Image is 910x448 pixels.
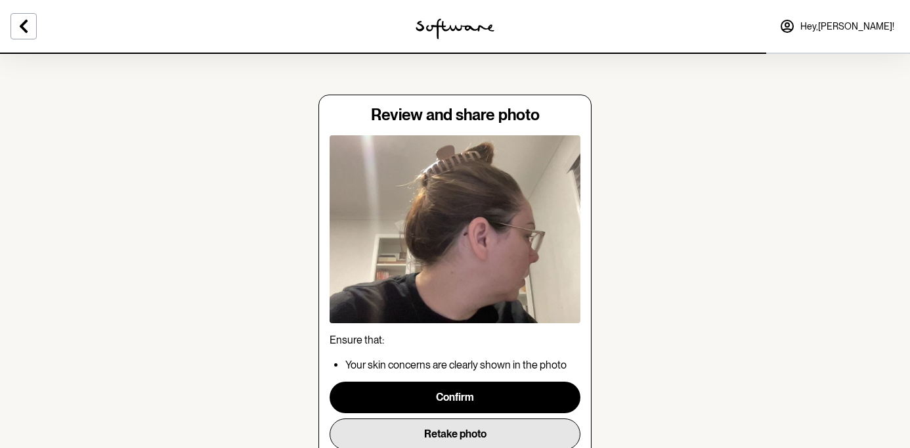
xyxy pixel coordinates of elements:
h4: Review and share photo [330,106,580,125]
button: Confirm [330,382,580,413]
p: Your skin concerns are clearly shown in the photo [345,359,580,371]
a: Hey,[PERSON_NAME]! [771,11,902,42]
img: review image [330,135,580,324]
img: software logo [416,18,494,39]
span: Hey, [PERSON_NAME] ! [800,21,894,32]
p: Ensure that: [330,334,580,346]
